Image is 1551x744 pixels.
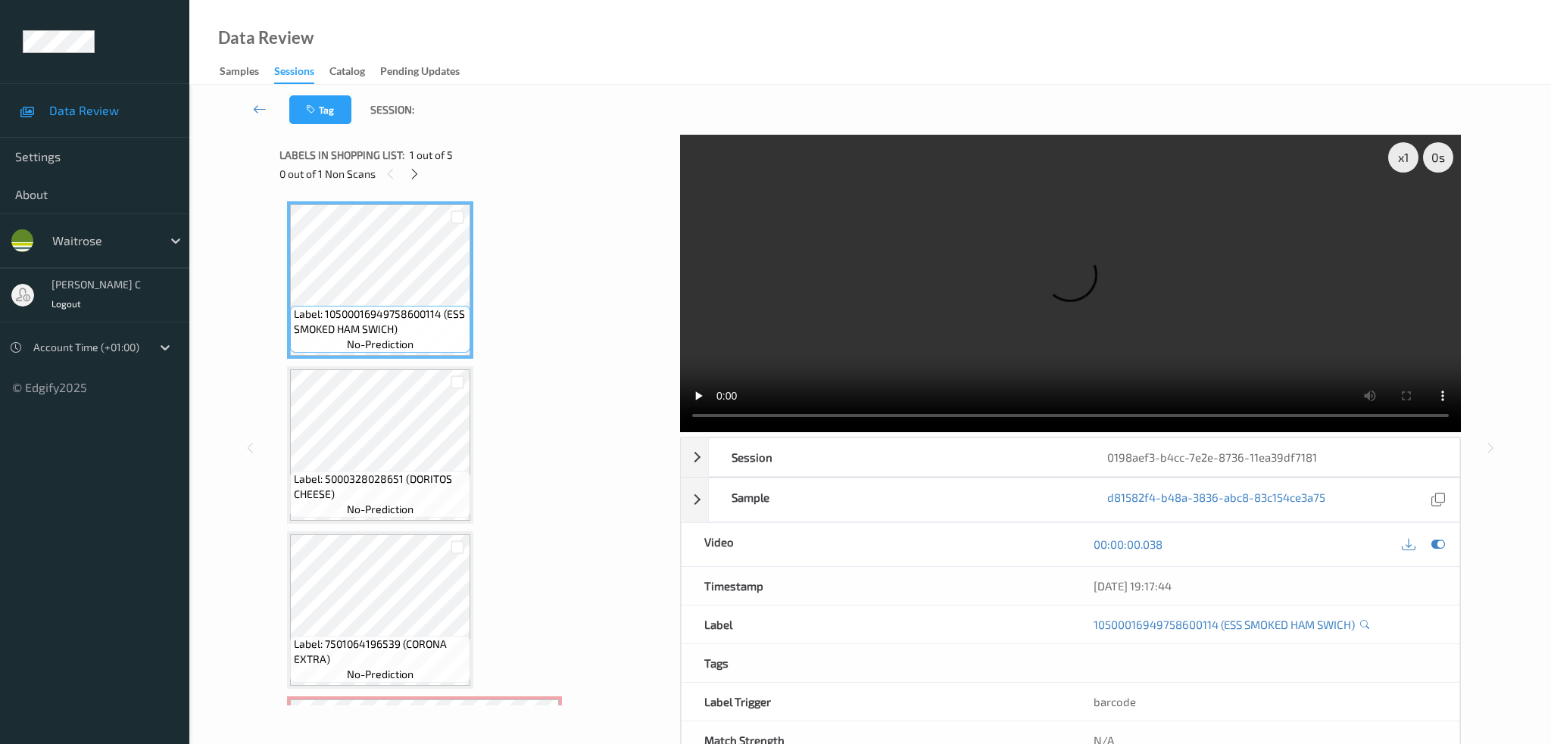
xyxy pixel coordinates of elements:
[709,478,1084,521] div: Sample
[329,64,365,82] div: Catalog
[1084,438,1459,476] div: 0198aef3-b4cc-7e2e-8736-11ea39df7181
[682,523,1070,566] div: Video
[1071,683,1459,721] div: barcode
[1388,142,1418,173] div: x 1
[289,95,351,124] button: Tag
[347,667,413,682] span: no-prediction
[347,337,413,352] span: no-prediction
[682,683,1070,721] div: Label Trigger
[294,307,467,337] span: Label: 10500016949758600114 (ESS SMOKED HAM SWICH)
[347,502,413,517] span: no-prediction
[682,567,1070,605] div: Timestamp
[294,637,467,667] span: Label: 7501064196539 (CORONA EXTRA)
[709,438,1084,476] div: Session
[274,64,314,84] div: Sessions
[682,605,1070,643] div: Label
[279,148,404,163] span: Labels in shopping list:
[681,478,1460,522] div: Sampled81582f4-b48a-3836-abc8-83c154ce3a75
[370,102,414,117] span: Session:
[329,61,380,82] a: Catalog
[294,472,467,502] span: Label: 5000328028651 (DORITOS CHEESE)
[1094,617,1355,632] a: 10500016949758600114 (ESS SMOKED HAM SWICH)
[1094,537,1162,552] a: 00:00:00.038
[1107,490,1325,510] a: d81582f4-b48a-3836-abc8-83c154ce3a75
[274,61,329,84] a: Sessions
[410,148,453,163] span: 1 out of 5
[681,437,1460,477] div: Session0198aef3-b4cc-7e2e-8736-11ea39df7181
[682,644,1070,682] div: Tags
[220,64,259,82] div: Samples
[380,61,475,82] a: Pending Updates
[279,164,669,183] div: 0 out of 1 Non Scans
[380,64,460,82] div: Pending Updates
[1423,142,1453,173] div: 0 s
[220,61,274,82] a: Samples
[1094,578,1437,593] div: [DATE] 19:17:44
[218,30,314,45] div: Data Review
